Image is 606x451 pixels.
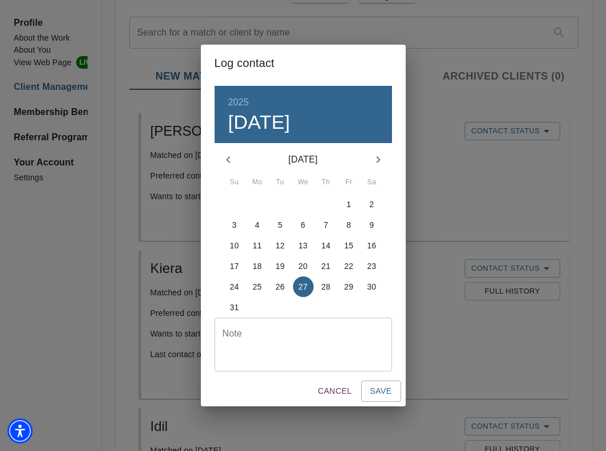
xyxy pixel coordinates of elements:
[339,194,359,215] button: 1
[324,219,328,231] p: 7
[322,260,331,272] p: 21
[362,177,382,188] span: Sa
[255,219,260,231] p: 4
[370,199,374,210] p: 2
[339,276,359,297] button: 29
[293,215,314,235] button: 6
[228,110,291,134] button: [DATE]
[347,219,351,231] p: 8
[7,418,33,444] div: Accessibility Menu
[301,219,306,231] p: 6
[316,256,336,276] button: 21
[224,276,245,297] button: 24
[276,240,285,251] p: 12
[247,177,268,188] span: Mo
[318,384,351,398] span: Cancel
[230,240,239,251] p: 10
[228,94,249,110] button: 2025
[367,240,377,251] p: 16
[253,240,262,251] p: 11
[362,215,382,235] button: 9
[276,281,285,292] p: 26
[361,381,401,402] button: Save
[270,256,291,276] button: 19
[316,276,336,297] button: 28
[293,235,314,256] button: 13
[253,281,262,292] p: 25
[339,235,359,256] button: 15
[322,281,331,292] p: 28
[344,240,354,251] p: 15
[339,177,359,188] span: Fr
[293,256,314,276] button: 20
[215,54,392,72] h2: Log contact
[293,276,314,297] button: 27
[230,260,239,272] p: 17
[344,281,354,292] p: 29
[270,215,291,235] button: 5
[230,281,239,292] p: 24
[344,260,354,272] p: 22
[322,240,331,251] p: 14
[278,219,283,231] p: 5
[299,281,308,292] p: 27
[370,384,392,398] span: Save
[316,235,336,256] button: 14
[367,281,377,292] p: 30
[224,177,245,188] span: Su
[224,297,245,318] button: 31
[270,177,291,188] span: Tu
[224,215,245,235] button: 3
[232,219,237,231] p: 3
[362,235,382,256] button: 16
[362,276,382,297] button: 30
[347,199,351,210] p: 1
[339,256,359,276] button: 22
[367,260,377,272] p: 23
[313,381,356,402] button: Cancel
[253,260,262,272] p: 18
[276,260,285,272] p: 19
[230,302,239,313] p: 31
[247,256,268,276] button: 18
[293,177,314,188] span: We
[270,276,291,297] button: 26
[224,235,245,256] button: 10
[339,215,359,235] button: 8
[362,194,382,215] button: 2
[247,235,268,256] button: 11
[316,177,336,188] span: Th
[242,153,365,167] p: [DATE]
[299,260,308,272] p: 20
[370,219,374,231] p: 9
[299,240,308,251] p: 13
[247,276,268,297] button: 25
[362,256,382,276] button: 23
[224,256,245,276] button: 17
[270,235,291,256] button: 12
[247,215,268,235] button: 4
[316,215,336,235] button: 7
